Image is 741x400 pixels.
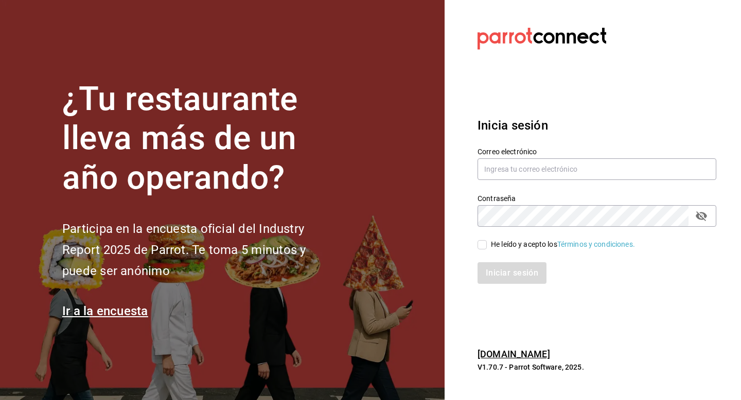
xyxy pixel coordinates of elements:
[478,116,716,135] h3: Inicia sesión
[478,148,716,155] label: Correo electrónico
[62,219,340,281] h2: Participa en la encuesta oficial del Industry Report 2025 de Parrot. Te toma 5 minutos y puede se...
[693,207,710,225] button: passwordField
[478,362,716,372] p: V1.70.7 - Parrot Software, 2025.
[62,304,148,318] a: Ir a la encuesta
[478,349,550,359] a: [DOMAIN_NAME]
[491,239,635,250] div: He leído y acepto los
[478,194,716,202] label: Contraseña
[62,80,340,198] h1: ¿Tu restaurante lleva más de un año operando?
[557,240,635,248] a: Términos y condiciones.
[478,158,716,180] input: Ingresa tu correo electrónico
